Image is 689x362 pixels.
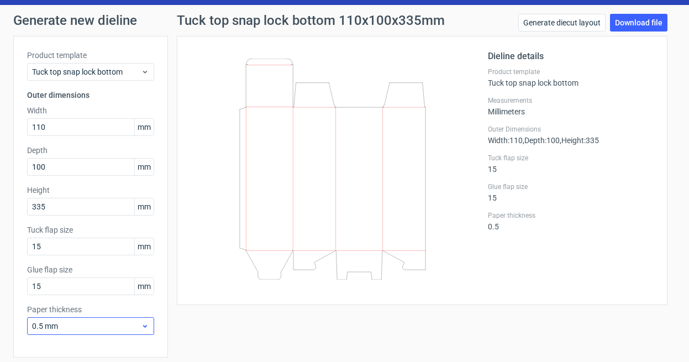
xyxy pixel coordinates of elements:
[32,321,141,332] span: 0.5 mm
[488,67,654,76] label: Product template
[177,14,445,27] h1: Tuck top snap lock bottom 110x100x335mm
[27,224,154,235] label: Tuck flap size
[488,96,654,116] div: Millimeters
[27,185,154,196] label: Height
[27,145,154,156] label: Depth
[27,105,154,116] label: Width
[488,182,654,191] label: Glue flap size
[134,198,154,215] span: mm
[27,264,154,275] label: Glue flap size
[134,278,154,295] span: mm
[488,154,654,174] div: 15
[27,304,154,315] label: Paper thickness
[488,67,654,87] div: Tuck top snap lock bottom
[488,211,654,220] label: Paper thickness
[134,159,154,175] span: mm
[488,182,654,202] div: 15
[488,96,654,105] label: Measurements
[134,238,154,255] span: mm
[523,136,560,145] span: , Depth : 100
[32,66,141,77] span: Tuck top snap lock bottom
[610,14,667,32] a: Download file
[560,136,599,145] span: , Height : 335
[27,90,154,101] h3: Outer dimensions
[488,50,654,63] h2: Dieline details
[27,50,154,61] label: Product template
[13,14,676,27] h1: Generate new dieline
[488,211,654,231] div: 0.5
[518,14,606,32] a: Generate diecut layout
[488,125,654,134] label: Outer Dimensions
[488,136,523,145] span: Width : 110
[134,119,154,135] span: mm
[488,154,654,162] label: Tuck flap size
